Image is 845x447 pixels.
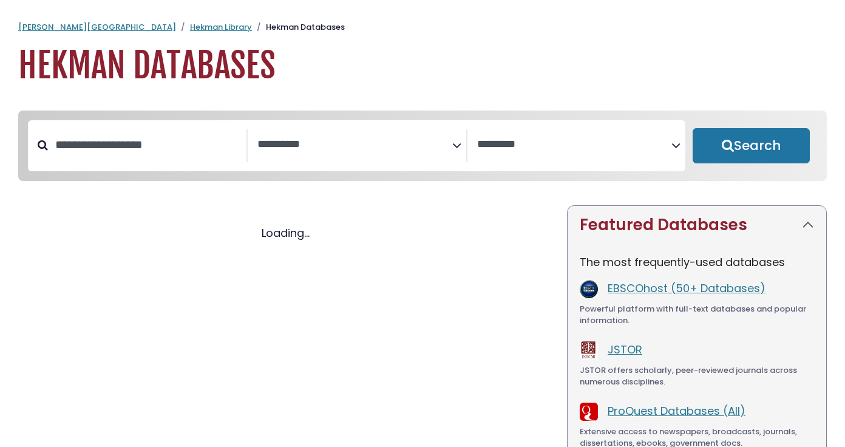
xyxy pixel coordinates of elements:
textarea: Search [477,138,672,151]
input: Search database by title or keyword [48,135,246,155]
a: Hekman Library [190,21,252,33]
p: The most frequently-used databases [580,254,814,270]
div: Powerful platform with full-text databases and popular information. [580,303,814,327]
li: Hekman Databases [252,21,345,33]
a: ProQuest Databases (All) [608,403,745,418]
nav: breadcrumb [18,21,827,33]
div: JSTOR offers scholarly, peer-reviewed journals across numerous disciplines. [580,364,814,388]
button: Featured Databases [568,206,826,244]
a: JSTOR [608,342,642,357]
div: Loading... [18,225,552,241]
textarea: Search [257,138,452,151]
a: EBSCOhost (50+ Databases) [608,281,765,296]
nav: Search filters [18,111,827,181]
a: [PERSON_NAME][GEOGRAPHIC_DATA] [18,21,176,33]
h1: Hekman Databases [18,46,827,86]
button: Submit for Search Results [693,128,810,163]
